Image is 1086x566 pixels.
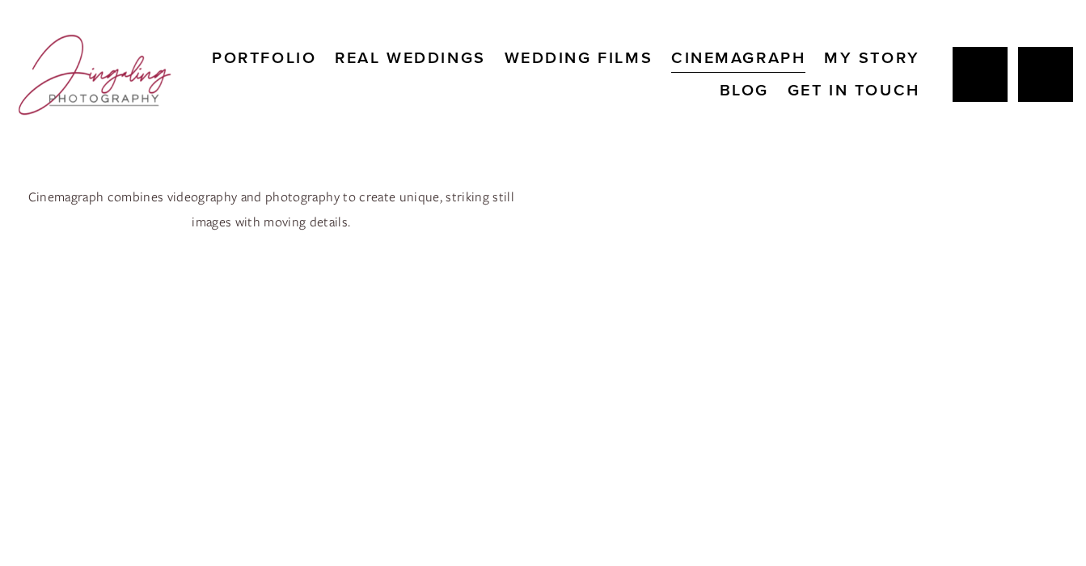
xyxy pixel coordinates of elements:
a: Real Weddings [335,42,486,74]
a: Jing Yang [953,47,1008,102]
a: Instagram [1018,47,1073,102]
a: Wedding Films [505,42,653,74]
a: My Story [824,42,920,74]
a: Cinemagraph [671,42,805,74]
p: Cinemagraph combines videography and photography to create unique, striking still images with mov... [13,184,529,234]
img: Jingaling Photography [13,27,176,122]
a: Get In Touch [788,74,920,107]
a: Portfolio [212,42,316,74]
a: Blog [720,74,769,107]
